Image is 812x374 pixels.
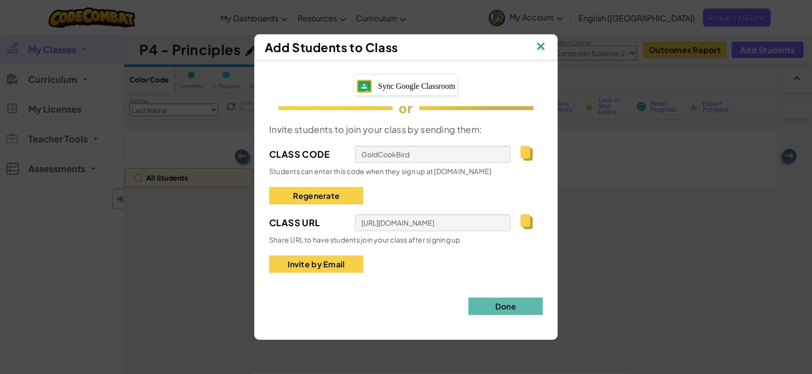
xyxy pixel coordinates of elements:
span: Add Students to Class [265,40,398,55]
span: Sync Google Classroom [378,82,456,90]
img: IconClose.svg [534,40,547,55]
span: Class Code [269,147,345,162]
button: Done [468,298,543,315]
span: Class Url [269,215,345,230]
img: IconGoogleClassroom.svg [357,80,372,93]
img: IconCopy.svg [521,214,533,229]
span: or [399,100,413,117]
img: IconCopy.svg [521,146,533,161]
span: Invite students to join your class by sending them: [269,124,482,135]
button: Invite by Email [269,255,363,273]
button: Regenerate [269,187,363,204]
span: Students can enter this code when they sign up at [DOMAIN_NAME] [269,167,492,176]
span: Share URL to have students join your class after signing up [269,235,461,244]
